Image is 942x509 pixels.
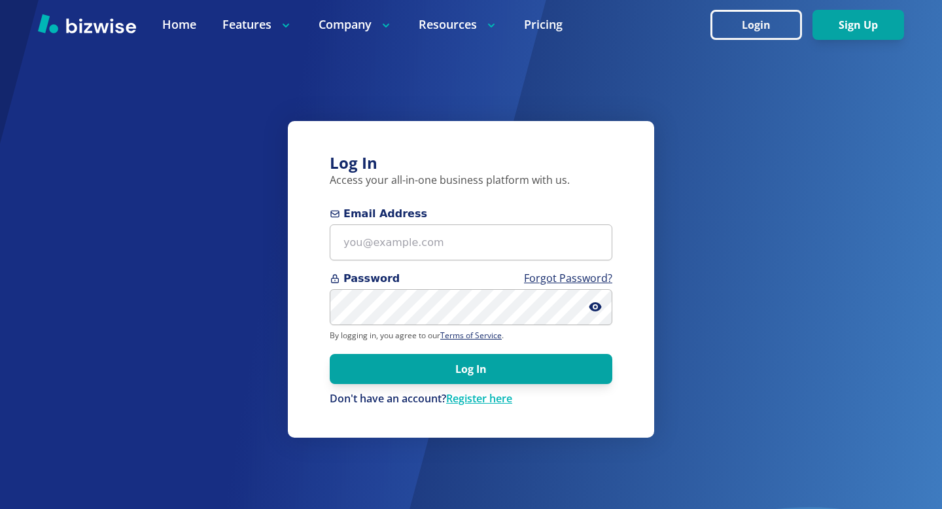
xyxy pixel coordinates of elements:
[330,354,612,384] button: Log In
[319,16,392,33] p: Company
[330,206,612,222] span: Email Address
[38,14,136,33] img: Bizwise Logo
[162,16,196,33] a: Home
[812,19,904,31] a: Sign Up
[330,392,612,406] p: Don't have an account?
[524,271,612,285] a: Forgot Password?
[446,391,512,406] a: Register here
[812,10,904,40] button: Sign Up
[440,330,502,341] a: Terms of Service
[330,392,612,406] div: Don't have an account?Register here
[330,173,612,188] p: Access your all-in-one business platform with us.
[330,224,612,260] input: you@example.com
[524,16,563,33] a: Pricing
[419,16,498,33] p: Resources
[330,330,612,341] p: By logging in, you agree to our .
[710,10,802,40] button: Login
[710,19,812,31] a: Login
[330,152,612,174] h3: Log In
[330,271,612,287] span: Password
[222,16,292,33] p: Features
